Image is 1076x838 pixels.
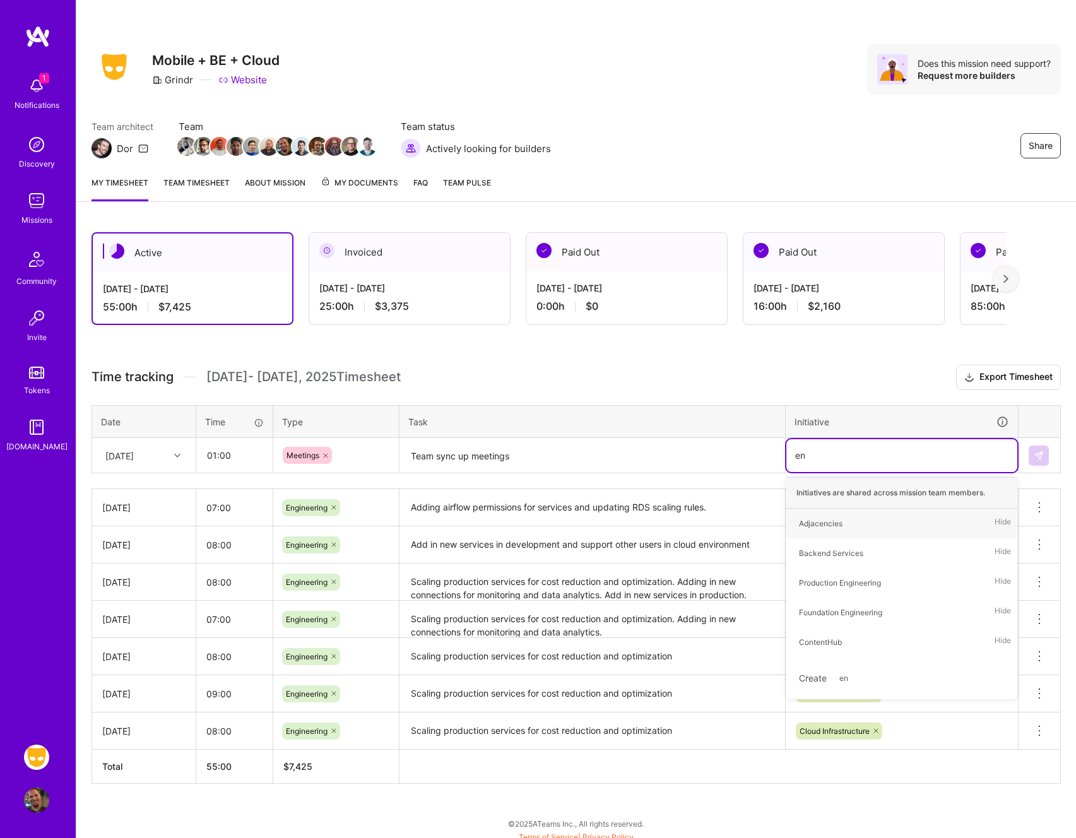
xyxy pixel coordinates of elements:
[27,331,47,344] div: Invite
[1003,274,1008,283] img: right
[93,233,292,272] div: Active
[343,136,359,157] a: Team Member Avatar
[196,750,273,784] th: 55:00
[995,515,1011,532] span: Hide
[152,73,193,86] div: Grindr
[833,670,854,687] span: en
[277,136,293,157] a: Team Member Avatar
[1034,451,1044,461] img: Submit
[29,367,44,379] img: tokens
[92,405,196,438] th: Date
[536,243,552,258] img: Paid Out
[196,528,273,562] input: HH:MM
[359,136,375,157] a: Team Member Avatar
[261,136,277,157] a: Team Member Avatar
[21,745,52,770] a: Grindr: Mobile + BE + Cloud
[358,137,377,156] img: Team Member Avatar
[196,714,273,748] input: HH:MM
[24,305,49,331] img: Invite
[24,788,49,813] img: User Avatar
[286,652,328,661] span: Engineering
[283,761,312,772] span: $ 7,425
[918,57,1051,69] div: Does this mission need support?
[808,300,841,313] span: $2,160
[286,726,328,736] span: Engineering
[102,538,186,552] div: [DATE]
[177,137,196,156] img: Team Member Avatar
[102,613,186,626] div: [DATE]
[586,300,598,313] span: $0
[218,73,267,86] a: Website
[799,576,881,589] div: Production Engineering
[24,384,50,397] div: Tokens
[995,574,1011,591] span: Hide
[319,243,334,258] img: Invoiced
[413,176,428,201] a: FAQ
[6,440,68,453] div: [DOMAIN_NAME]
[102,501,186,514] div: [DATE]
[292,137,311,156] img: Team Member Avatar
[102,687,186,700] div: [DATE]
[21,244,52,274] img: Community
[24,415,49,440] img: guide book
[259,137,278,156] img: Team Member Avatar
[401,120,551,133] span: Team status
[197,439,272,472] input: HH:MM
[310,136,326,157] a: Team Member Avatar
[245,176,305,201] a: About Mission
[210,137,229,156] img: Team Member Avatar
[196,603,273,636] input: HH:MM
[24,132,49,157] img: discovery
[196,640,273,673] input: HH:MM
[401,439,784,473] textarea: Team sync up meetings
[25,25,50,48] img: logo
[443,176,491,201] a: Team Pulse
[109,244,124,259] img: Active
[138,143,148,153] i: icon Mail
[179,120,375,133] span: Team
[319,300,500,313] div: 25:00 h
[21,788,52,813] a: User Avatar
[795,415,1009,429] div: Initiative
[152,52,280,68] h3: Mobile + BE + Cloud
[754,281,934,295] div: [DATE] - [DATE]
[1029,139,1053,152] span: Share
[92,369,174,385] span: Time tracking
[24,188,49,213] img: teamwork
[103,282,282,295] div: [DATE] - [DATE]
[196,491,273,524] input: HH:MM
[401,138,421,158] img: Actively looking for builders
[971,243,986,258] img: Paid Out
[194,137,213,156] img: Team Member Avatar
[918,69,1051,81] div: Request more builders
[995,545,1011,562] span: Hide
[799,546,863,560] div: Backend Services
[158,300,191,314] span: $7,425
[92,138,112,158] img: Team Architect
[995,634,1011,651] span: Hide
[536,281,717,295] div: [DATE] - [DATE]
[244,136,261,157] a: Team Member Avatar
[92,120,153,133] span: Team architect
[211,136,228,157] a: Team Member Avatar
[326,136,343,157] a: Team Member Avatar
[92,750,196,784] th: Total
[205,415,264,428] div: Time
[401,565,784,599] textarea: Scaling production services for cost reduction and optimization. Adding in new connections for mo...
[227,137,245,156] img: Team Member Avatar
[243,137,262,156] img: Team Member Avatar
[401,714,784,748] textarea: Scaling production services for cost reduction and optimization
[21,213,52,227] div: Missions
[16,274,57,288] div: Community
[293,136,310,157] a: Team Member Avatar
[286,540,328,550] span: Engineering
[799,606,882,619] div: Foundation Engineering
[401,602,784,637] textarea: Scaling production services for cost reduction and optimization. Adding in new connections for mo...
[102,724,186,738] div: [DATE]
[103,300,282,314] div: 55:00 h
[401,676,784,711] textarea: Scaling production services for cost reduction and optimization
[401,639,784,674] textarea: Scaling production services for cost reduction and optimization
[19,157,55,170] div: Discovery
[401,528,784,562] textarea: Add in new services in development and support other users in cloud environment
[273,405,399,438] th: Type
